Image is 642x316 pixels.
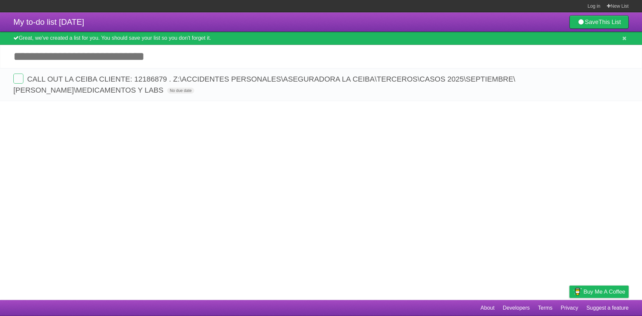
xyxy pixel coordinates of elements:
[586,302,629,314] a: Suggest a feature
[538,302,553,314] a: Terms
[503,302,530,314] a: Developers
[13,17,84,26] span: My to-do list [DATE]
[13,75,515,94] span: CALL OUT LA CEIBA CLIENTE: 12186879 . Z:\ACCIDENTES PERSONALES\ASEGURADORA LA CEIBA\TERCEROS\CASO...
[569,286,629,298] a: Buy me a coffee
[561,302,578,314] a: Privacy
[480,302,495,314] a: About
[583,286,625,298] span: Buy me a coffee
[167,88,194,94] span: No due date
[599,19,621,25] b: This List
[13,74,23,84] label: Done
[569,15,629,29] a: SaveThis List
[573,286,582,297] img: Buy me a coffee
